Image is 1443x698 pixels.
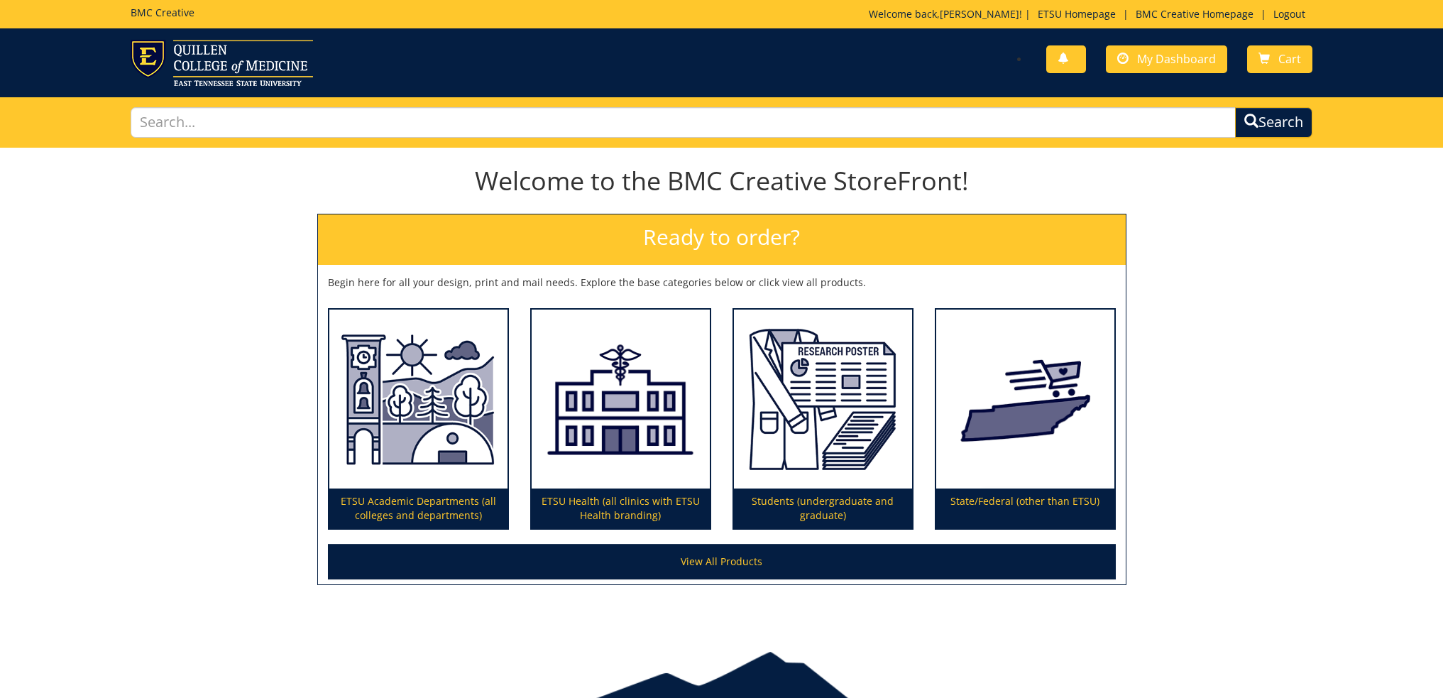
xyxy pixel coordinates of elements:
[328,276,1116,290] p: Begin here for all your design, print and mail needs. Explore the base categories below or click ...
[532,310,710,529] a: ETSU Health (all clinics with ETSU Health branding)
[131,40,313,86] img: ETSU logo
[131,107,1235,138] input: Search...
[1106,45,1227,73] a: My Dashboard
[734,310,912,529] a: Students (undergraduate and graduate)
[328,544,1116,579] a: View All Products
[329,310,507,489] img: ETSU Academic Departments (all colleges and departments)
[734,489,912,528] p: Students (undergraduate and graduate)
[131,7,194,18] h5: BMC Creative
[1137,51,1216,67] span: My Dashboard
[329,310,507,529] a: ETSU Academic Departments (all colleges and departments)
[532,489,710,528] p: ETSU Health (all clinics with ETSU Health branding)
[734,310,912,489] img: Students (undergraduate and graduate)
[936,310,1114,529] a: State/Federal (other than ETSU)
[1266,7,1312,21] a: Logout
[936,310,1114,489] img: State/Federal (other than ETSU)
[1129,7,1261,21] a: BMC Creative Homepage
[1247,45,1312,73] a: Cart
[940,7,1019,21] a: [PERSON_NAME]
[1031,7,1123,21] a: ETSU Homepage
[317,167,1126,195] h1: Welcome to the BMC Creative StoreFront!
[1278,51,1301,67] span: Cart
[532,310,710,489] img: ETSU Health (all clinics with ETSU Health branding)
[936,489,1114,528] p: State/Federal (other than ETSU)
[329,489,507,528] p: ETSU Academic Departments (all colleges and departments)
[1235,107,1312,138] button: Search
[869,7,1312,21] p: Welcome back, ! | | |
[318,214,1126,265] h2: Ready to order?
